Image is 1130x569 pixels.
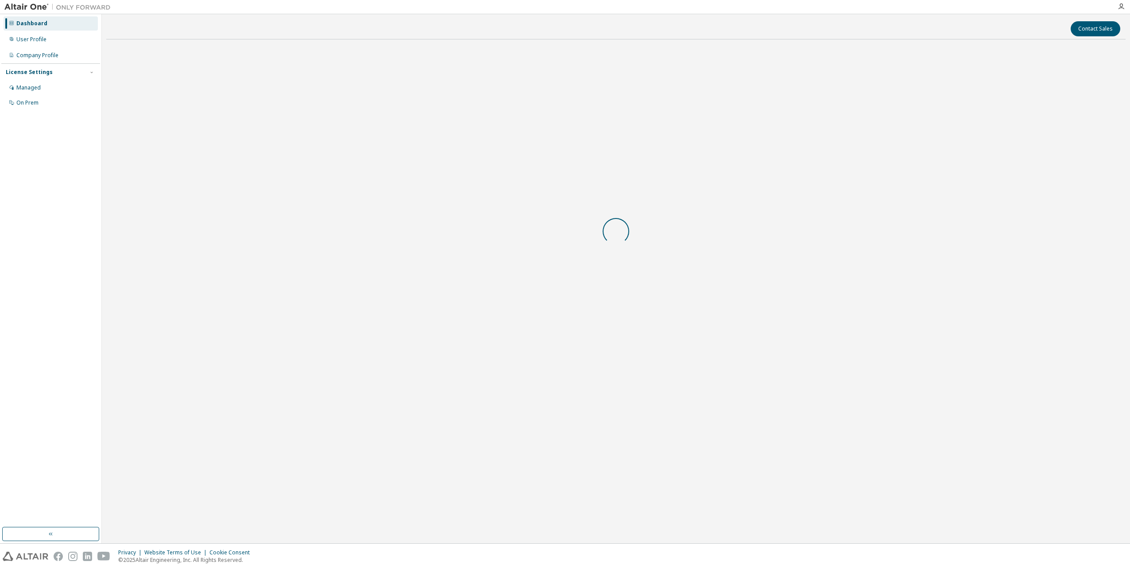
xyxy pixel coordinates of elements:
img: Altair One [4,3,115,12]
div: Company Profile [16,52,58,59]
img: facebook.svg [54,552,63,561]
div: Cookie Consent [209,549,255,556]
div: Website Terms of Use [144,549,209,556]
div: Dashboard [16,20,47,27]
div: On Prem [16,99,39,106]
div: License Settings [6,69,53,76]
div: Privacy [118,549,144,556]
p: © 2025 Altair Engineering, Inc. All Rights Reserved. [118,556,255,564]
img: instagram.svg [68,552,77,561]
img: altair_logo.svg [3,552,48,561]
img: youtube.svg [97,552,110,561]
img: linkedin.svg [83,552,92,561]
button: Contact Sales [1071,21,1120,36]
div: User Profile [16,36,46,43]
div: Managed [16,84,41,91]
